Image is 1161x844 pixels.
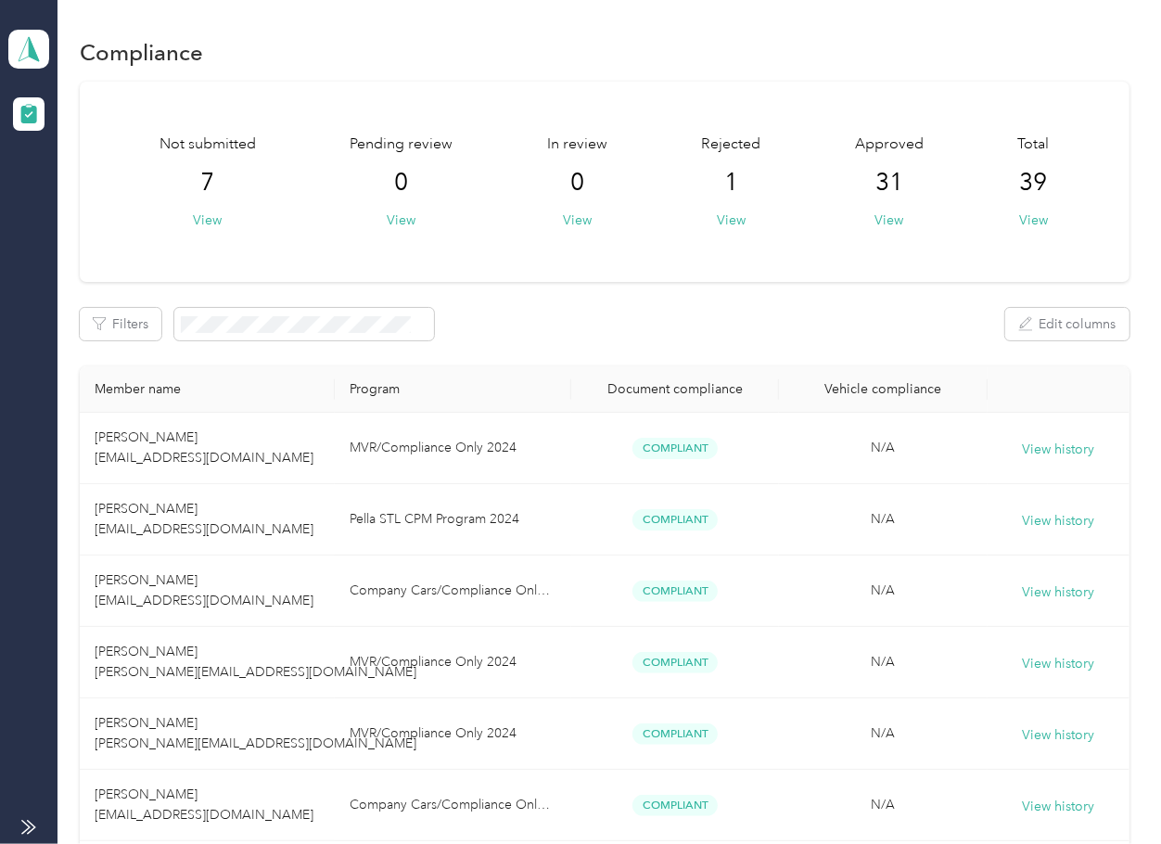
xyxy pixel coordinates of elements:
td: Company Cars/Compliance Only 2024 [335,556,571,627]
button: Filters [80,308,161,340]
span: N/A [872,440,896,455]
span: Pending review [351,134,453,156]
div: Vehicle compliance [794,381,972,397]
td: Pella STL CPM Program 2024 [335,484,571,556]
button: View history [1022,582,1094,603]
span: 0 [395,168,409,198]
span: N/A [872,725,896,741]
button: View [875,211,904,230]
span: Compliant [632,581,718,602]
span: 39 [1020,168,1048,198]
span: [PERSON_NAME] [PERSON_NAME][EMAIL_ADDRESS][DOMAIN_NAME] [95,715,416,751]
span: Total [1018,134,1050,156]
span: Approved [855,134,924,156]
span: [PERSON_NAME] [EMAIL_ADDRESS][DOMAIN_NAME] [95,786,313,823]
button: View [563,211,592,230]
span: [PERSON_NAME] [PERSON_NAME][EMAIL_ADDRESS][DOMAIN_NAME] [95,644,416,680]
th: Program [335,366,571,413]
button: View [1019,211,1048,230]
span: [PERSON_NAME] [EMAIL_ADDRESS][DOMAIN_NAME] [95,572,313,608]
button: View history [1022,725,1094,746]
div: Document compliance [586,381,764,397]
span: 1 [724,168,738,198]
button: View [194,211,223,230]
span: [PERSON_NAME] [EMAIL_ADDRESS][DOMAIN_NAME] [95,429,313,466]
span: [PERSON_NAME] [EMAIL_ADDRESS][DOMAIN_NAME] [95,501,313,537]
button: View history [1022,440,1094,460]
span: Compliant [632,652,718,673]
span: N/A [872,797,896,812]
span: Compliant [632,509,718,531]
span: Not submitted [159,134,256,156]
td: Company Cars/Compliance Only 2024 [335,770,571,841]
button: View history [1022,797,1094,817]
button: View history [1022,511,1094,531]
button: View history [1022,654,1094,674]
span: N/A [872,582,896,598]
span: Compliant [632,438,718,459]
th: Member name [80,366,335,413]
span: 0 [570,168,584,198]
td: MVR/Compliance Only 2024 [335,413,571,484]
button: View [388,211,416,230]
button: Edit columns [1005,308,1129,340]
span: N/A [872,511,896,527]
span: N/A [872,654,896,670]
td: MVR/Compliance Only 2024 [335,627,571,698]
button: View [717,211,746,230]
span: Compliant [632,795,718,816]
span: Rejected [702,134,761,156]
span: 7 [201,168,215,198]
iframe: Everlance-gr Chat Button Frame [1057,740,1161,844]
span: 31 [875,168,903,198]
span: In review [547,134,607,156]
td: MVR/Compliance Only 2024 [335,698,571,770]
span: Compliant [632,723,718,745]
h1: Compliance [80,43,203,62]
